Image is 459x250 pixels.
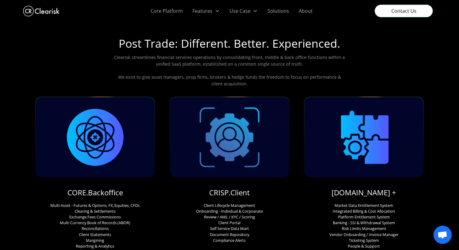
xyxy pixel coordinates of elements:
a: Contact Us [375,5,433,17]
p: Market Data Entitlement System Integrated Billing & Cost Allocation Platform Entitlement System B... [329,203,399,249]
p: Clearisk streamlines financial services operations by consolidating front, middle & back office f... [113,54,346,87]
a: home [23,4,59,18]
div: Use Case [229,7,250,15]
a: CRISP.Client [209,187,250,198]
div: Features [192,7,212,15]
p: Multi Asset - Futures & Options, FX, Equities, CFDs Clearing & Settlements Exchange Fees Commissi... [50,203,140,249]
h1: Post Trade: Different. Better. Experienced. [119,37,340,54]
div: Open chat [433,226,452,244]
a: [DOMAIN_NAME] + [331,187,396,198]
a: CORE.Backoffice [67,187,123,198]
p: Client Lifecycle Management Onboarding - Indivdual & Corpoarate Review / AML / KYC / Scoring Clie... [196,203,263,243]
